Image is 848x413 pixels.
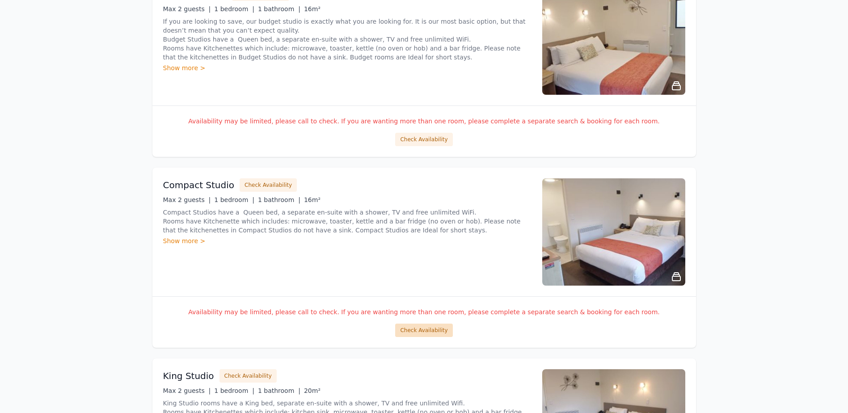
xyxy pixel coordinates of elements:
[214,5,254,13] span: 1 bedroom |
[214,387,254,394] span: 1 bedroom |
[304,196,321,203] span: 16m²
[304,5,321,13] span: 16m²
[163,236,532,245] div: Show more >
[214,196,254,203] span: 1 bedroom |
[163,63,532,72] div: Show more >
[163,308,685,316] p: Availability may be limited, please call to check. If you are wanting more than one room, please ...
[163,196,211,203] span: Max 2 guests |
[219,369,277,383] button: Check Availability
[163,5,211,13] span: Max 2 guests |
[163,370,214,382] h3: King Studio
[163,387,211,394] span: Max 2 guests |
[163,208,532,235] p: Compact Studios have a Queen bed, a separate en-suite with a shower, TV and free unlimited WiFi. ...
[240,178,297,192] button: Check Availability
[163,17,532,62] p: If you are looking to save, our budget studio is exactly what you are looking for. It is our most...
[258,387,300,394] span: 1 bathroom |
[304,387,321,394] span: 20m²
[163,117,685,126] p: Availability may be limited, please call to check. If you are wanting more than one room, please ...
[163,179,235,191] h3: Compact Studio
[258,5,300,13] span: 1 bathroom |
[395,324,452,337] button: Check Availability
[395,133,452,146] button: Check Availability
[258,196,300,203] span: 1 bathroom |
